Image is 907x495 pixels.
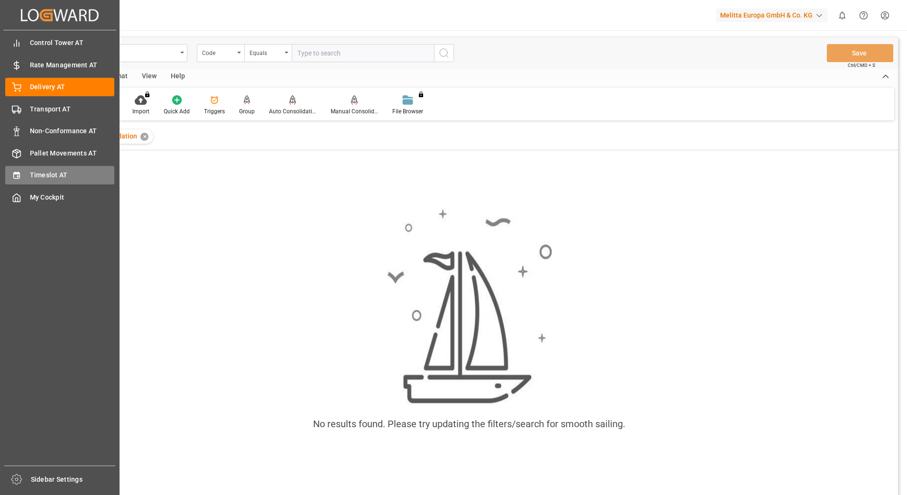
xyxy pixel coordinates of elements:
[434,44,454,62] button: search button
[5,34,114,52] a: Control Tower AT
[140,133,148,141] div: ✕
[5,166,114,184] a: Timeslot AT
[5,144,114,162] a: Pallet Movements AT
[135,69,164,85] div: View
[30,38,115,48] span: Control Tower AT
[239,107,255,116] div: Group
[30,82,115,92] span: Delivery AT
[250,46,282,57] div: Equals
[292,44,434,62] input: Type to search
[331,107,378,116] div: Manual Consolidation
[5,55,114,74] a: Rate Management AT
[30,104,115,114] span: Transport AT
[204,107,225,116] div: Triggers
[202,46,234,57] div: Code
[5,188,114,206] a: My Cockpit
[5,78,114,96] a: Delivery AT
[30,148,115,158] span: Pallet Movements AT
[164,107,190,116] div: Quick Add
[164,69,192,85] div: Help
[832,5,853,26] button: show 0 new notifications
[197,44,244,62] button: open menu
[386,208,552,406] img: smooth_sailing.jpeg
[716,9,828,22] div: Melitta Europa GmbH & Co. KG
[853,5,874,26] button: Help Center
[31,475,116,485] span: Sidebar Settings
[5,122,114,140] a: Non-Conformance AT
[716,6,832,24] button: Melitta Europa GmbH & Co. KG
[269,107,316,116] div: Auto Consolidation
[5,100,114,118] a: Transport AT
[30,170,115,180] span: Timeslot AT
[313,417,625,431] div: No results found. Please try updating the filters/search for smooth sailing.
[848,62,875,69] span: Ctrl/CMD + S
[244,44,292,62] button: open menu
[30,126,115,136] span: Non-Conformance AT
[30,192,115,202] span: My Cockpit
[827,44,893,62] button: Save
[30,60,115,70] span: Rate Management AT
